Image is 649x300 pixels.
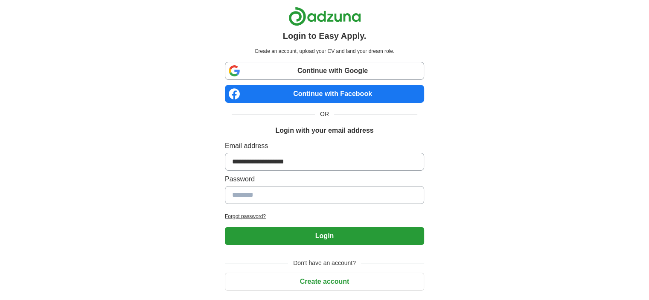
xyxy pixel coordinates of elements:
[225,278,424,285] a: Create account
[225,141,424,151] label: Email address
[225,62,424,80] a: Continue with Google
[225,273,424,291] button: Create account
[288,7,361,26] img: Adzuna logo
[225,85,424,103] a: Continue with Facebook
[275,125,373,136] h1: Login with your email address
[227,47,422,55] p: Create an account, upload your CV and land your dream role.
[315,110,334,119] span: OR
[288,259,361,268] span: Don't have an account?
[225,227,424,245] button: Login
[225,213,424,220] a: Forgot password?
[225,174,424,184] label: Password
[283,29,367,42] h1: Login to Easy Apply.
